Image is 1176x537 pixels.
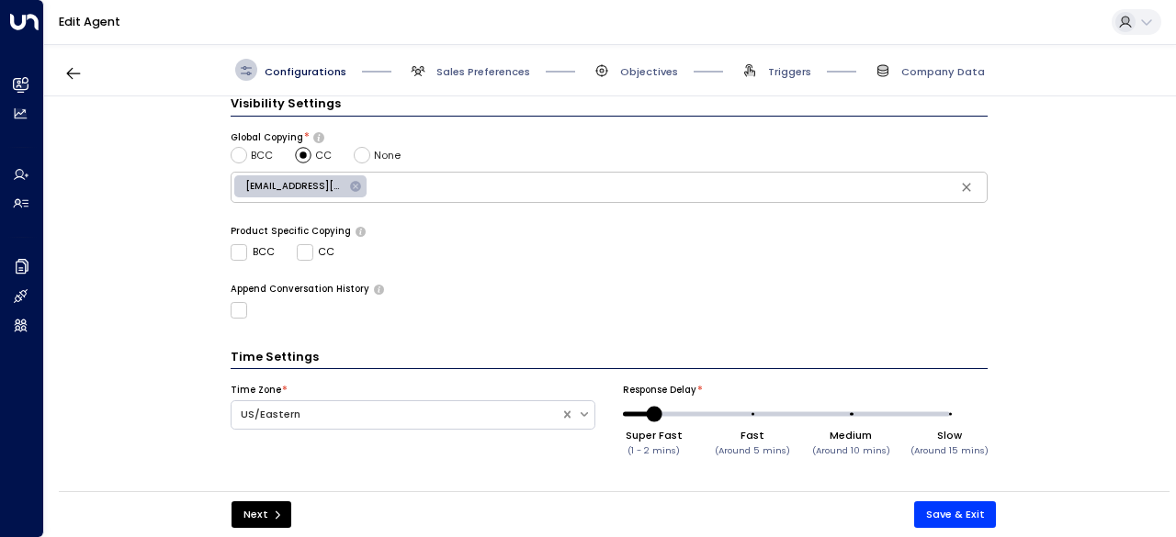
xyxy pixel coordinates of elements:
button: Only use if needed, as email clients normally append the conversation history to outgoing emails.... [374,285,384,294]
button: Clear [955,175,978,199]
label: Global Copying [231,131,303,144]
h3: Visibility Settings [231,95,988,116]
label: BCC [231,244,275,261]
span: BCC [251,148,273,163]
button: Save & Exit [914,501,997,528]
button: Determine if there should be product-specific CC or BCC rules for all of the agent’s emails. Sele... [356,227,366,236]
div: Medium [812,428,890,442]
label: Response Delay [623,384,696,397]
span: Objectives [620,64,678,79]
label: Time Zone [231,384,281,397]
span: Sales Preferences [436,64,530,79]
small: (Around 10 mins) [812,444,890,456]
small: (Around 15 mins) [910,444,989,456]
div: [EMAIL_ADDRESS][DOMAIN_NAME] [234,175,367,197]
span: None [374,148,401,163]
span: Configurations [265,64,346,79]
div: Super Fast [626,428,683,442]
h3: Time Settings [231,348,988,369]
span: CC [315,148,332,163]
small: (1 - 2 mins) [628,444,680,456]
button: Next [232,501,291,528]
small: (Around 5 mins) [715,444,790,456]
div: Slow [910,428,989,442]
span: Company Data [901,64,985,79]
label: CC [297,244,335,261]
div: Fast [715,428,790,442]
span: Triggers [768,64,811,79]
label: Append Conversation History [231,283,369,296]
label: Product Specific Copying [231,225,351,238]
span: [EMAIL_ADDRESS][DOMAIN_NAME] [234,180,355,193]
button: Choose whether the agent should include specific emails in the CC or BCC line of all outgoing ema... [313,132,323,141]
a: Edit Agent [59,14,120,29]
